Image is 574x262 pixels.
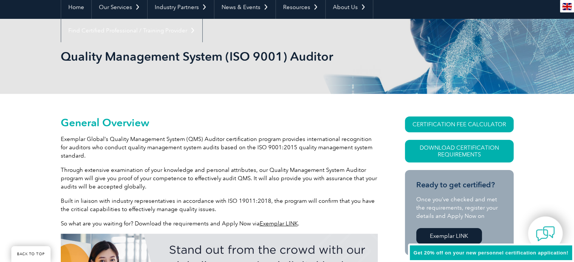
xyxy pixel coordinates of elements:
h3: Ready to get certified? [416,180,502,190]
p: Built in liaison with industry representatives in accordance with ISO 19011:2018, the program wil... [61,197,378,213]
a: BACK TO TOP [11,246,51,262]
p: Once you’ve checked and met the requirements, register your details and Apply Now on [416,195,502,220]
a: Download Certification Requirements [405,140,514,162]
a: Find Certified Professional / Training Provider [61,19,202,42]
a: CERTIFICATION FEE CALCULATOR [405,116,514,132]
a: Exemplar LINK [260,220,298,227]
span: Get 20% off on your new personnel certification application! [414,250,568,256]
p: Exemplar Global’s Quality Management System (QMS) Auditor certification program provides internat... [61,135,378,160]
h2: General Overview [61,116,378,129]
p: So what are you waiting for? Download the requirements and Apply Now via . [61,219,378,228]
img: contact-chat.png [536,224,555,243]
h1: Quality Management System (ISO 9001) Auditor [61,49,351,64]
p: Through extensive examination of your knowledge and personal attributes, our Quality Management S... [61,166,378,191]
img: en [562,3,572,10]
a: Exemplar LINK [416,228,482,244]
